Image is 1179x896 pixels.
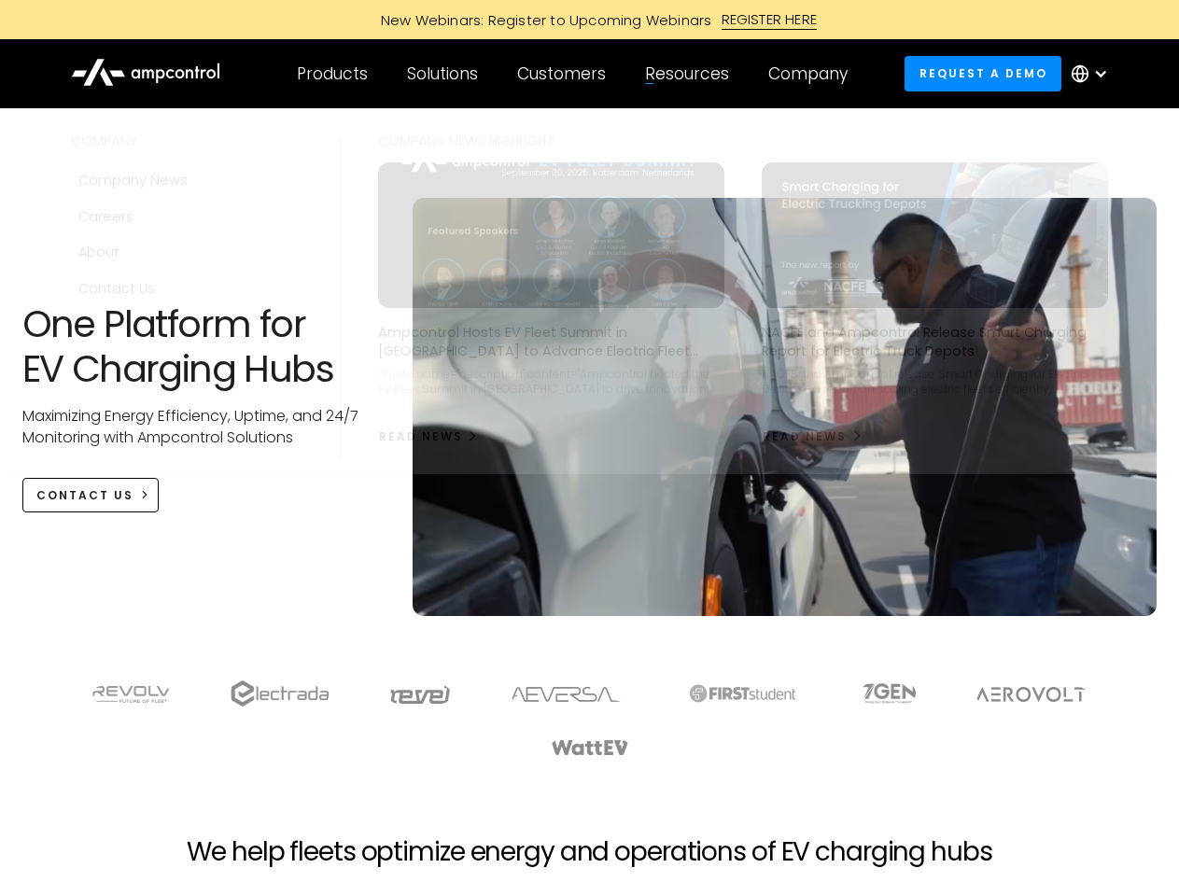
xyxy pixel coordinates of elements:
a: Request a demo [905,56,1061,91]
div: Solutions [407,63,478,84]
div: REGISTER HERE [722,9,818,30]
div: Company [768,63,848,84]
a: Read News [762,422,863,452]
div: Customers [517,63,606,84]
p: Ampcontrol Hosts EV Fleet Summit in [GEOGRAPHIC_DATA] to Advance Electric Fleet Management in [GE... [378,323,724,360]
a: Careers [71,199,302,234]
a: Contact Us [71,271,302,306]
div: Careers [78,206,133,227]
div: COMPANY NEWS Highlight [378,131,1109,151]
a: New Webinars: Register to Upcoming WebinarsREGISTER HERE [170,9,1010,30]
div: Company news [78,170,188,190]
a: About [71,234,302,270]
div: Products [297,63,368,84]
a: Company news [71,162,302,198]
p: NACFE and Ampcontrol Release Smart Charging Report for Electric Truck Depots [762,323,1108,360]
div: Resources [645,63,729,84]
div: <meta name="description" content="Ampcontrol hosted the EV Fleet Summit in [GEOGRAPHIC_DATA] to d... [378,367,724,396]
div: Contact Us [78,278,155,299]
div: Read News [379,428,463,445]
a: Read News [378,422,480,452]
img: WattEV logo [551,740,629,755]
div: New Webinars: Register to Upcoming Webinars [362,10,722,30]
div: About [78,242,119,262]
a: CONTACT US [22,478,160,512]
div: CONTACT US [36,487,133,504]
h2: We help fleets optimize energy and operations of EV charging hubs [187,836,991,868]
div: NACFE and Ampcontrol release 'Smart Charging for Electric Depots'—a report on scaling electric fl... [762,367,1108,396]
img: electrada logo [231,680,329,707]
div: Read News [763,428,847,445]
div: COMPANY [71,131,302,151]
img: Aerovolt Logo [975,687,1087,702]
